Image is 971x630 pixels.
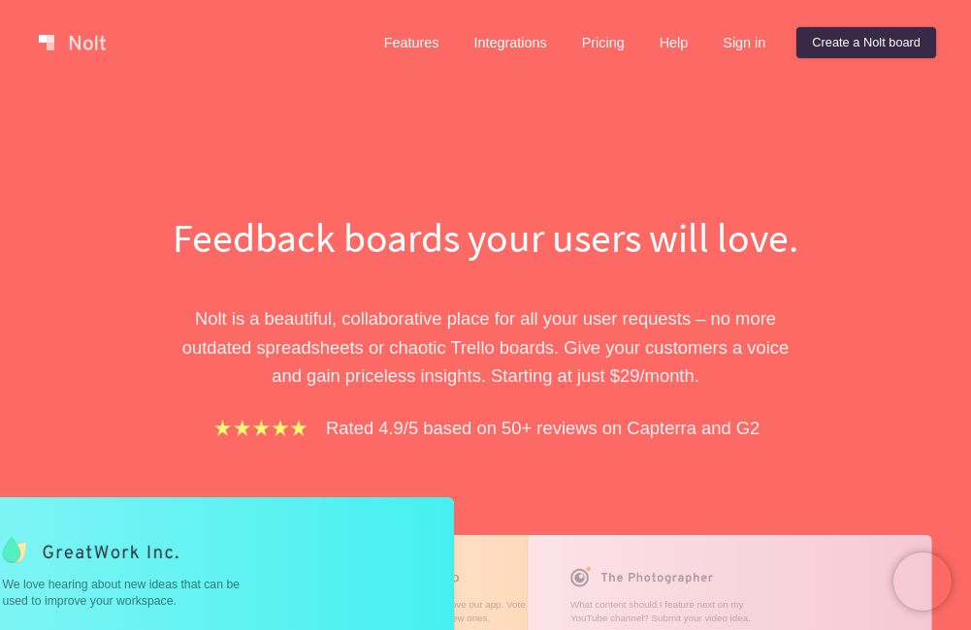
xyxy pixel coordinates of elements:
a: Help [644,27,704,58]
p: Rated 4.9/5 based on 50+ reviews on Capterra and G2 [326,414,760,442]
a: Pricing [566,27,640,58]
a: Features [369,27,455,58]
a: Integrations [458,27,562,58]
h1: Feedback boards your users will love. [151,209,821,266]
p: Nolt is a beautiful, collaborative place for all your user requests – no more outdated spreadshee... [151,304,821,390]
iframe: Chatra live chat [893,552,952,611]
img: stars.b067e34983.png [211,417,310,439]
a: Sign in [707,27,781,58]
a: Create a Nolt board [796,27,936,58]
